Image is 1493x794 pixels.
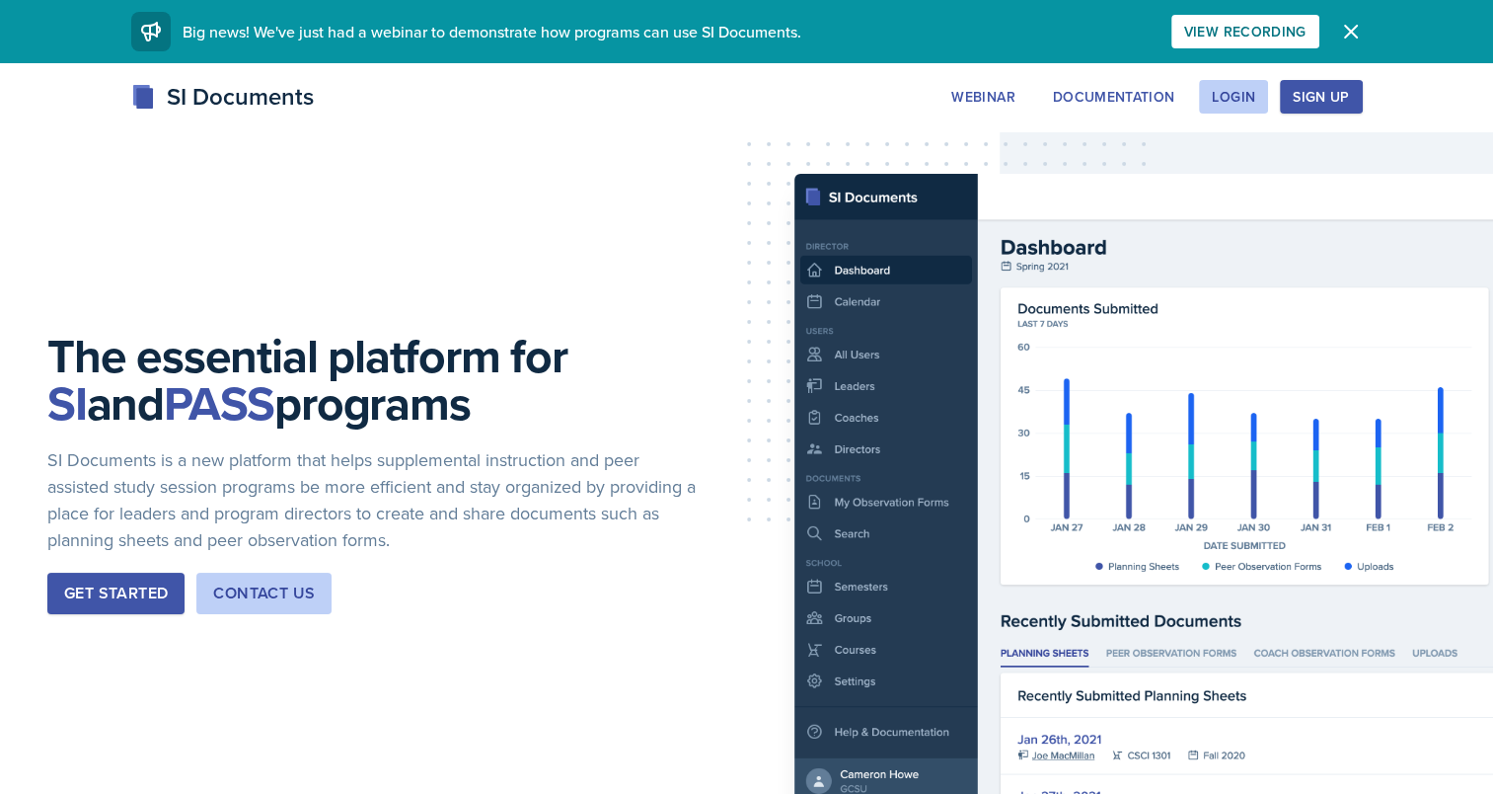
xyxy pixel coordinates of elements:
[1184,24,1306,40] div: View Recording
[131,79,314,115] div: SI Documents
[1053,89,1175,105] div: Documentation
[1171,15,1319,48] button: View Recording
[951,89,1014,105] div: Webinar
[1199,80,1268,114] button: Login
[1040,80,1188,114] button: Documentation
[1280,80,1362,114] button: Sign Up
[64,582,168,605] div: Get Started
[213,582,315,605] div: Contact Us
[47,573,185,614] button: Get Started
[938,80,1027,114] button: Webinar
[183,21,801,42] span: Big news! We've just had a webinar to demonstrate how programs can use SI Documents.
[1293,89,1349,105] div: Sign Up
[1212,89,1255,105] div: Login
[196,573,332,614] button: Contact Us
